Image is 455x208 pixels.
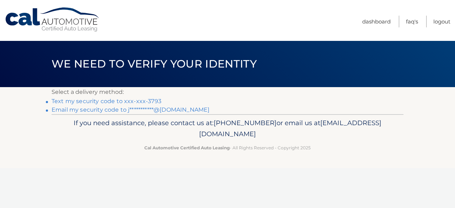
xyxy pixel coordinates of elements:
[433,16,450,27] a: Logout
[52,98,161,105] a: Text my security code to xxx-xxx-3793
[144,145,230,150] strong: Cal Automotive Certified Auto Leasing
[214,119,277,127] span: [PHONE_NUMBER]
[56,117,399,140] p: If you need assistance, please contact us at: or email us at
[406,16,418,27] a: FAQ's
[362,16,391,27] a: Dashboard
[56,144,399,151] p: - All Rights Reserved - Copyright 2025
[52,87,403,97] p: Select a delivery method:
[5,7,101,32] a: Cal Automotive
[52,57,257,70] span: We need to verify your identity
